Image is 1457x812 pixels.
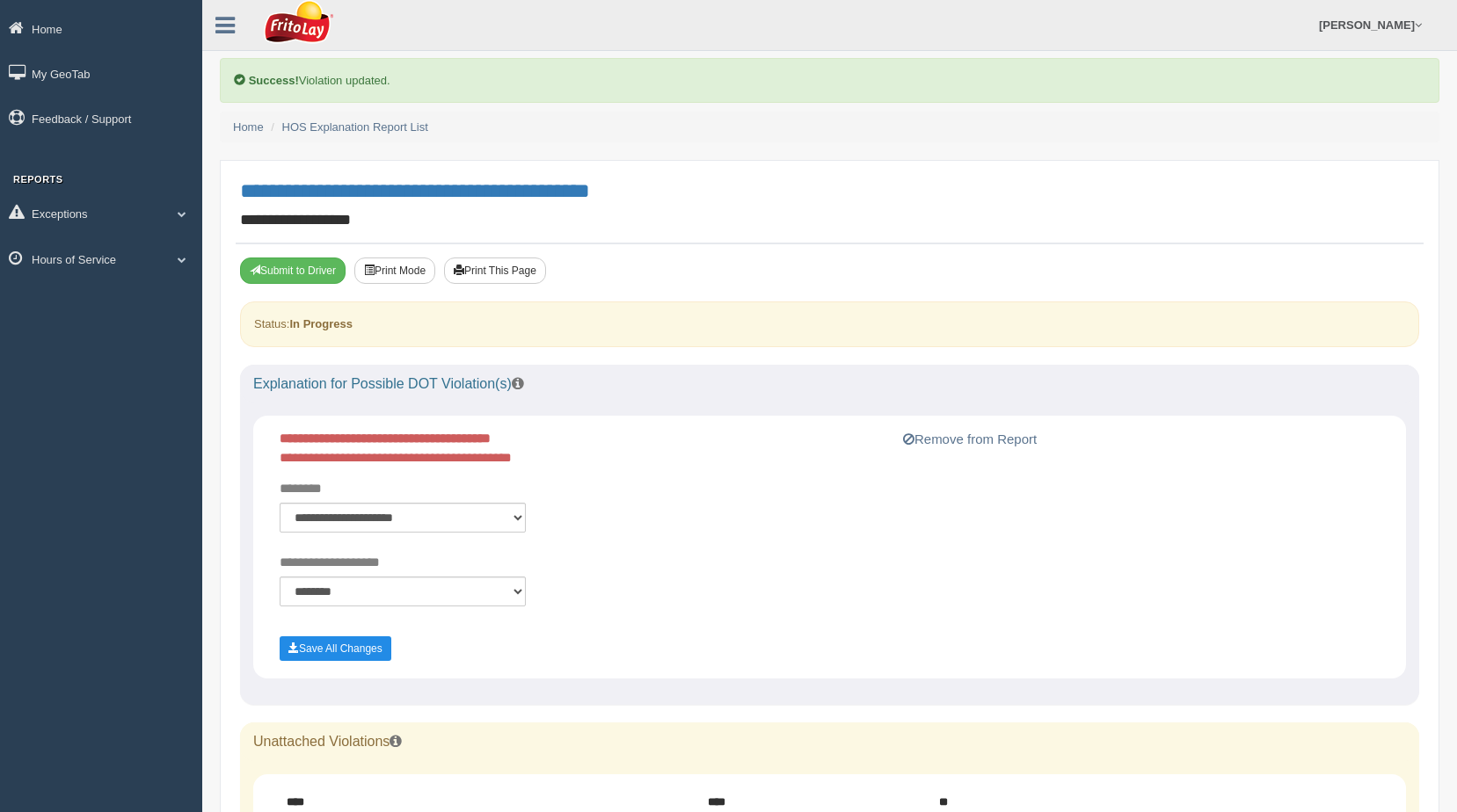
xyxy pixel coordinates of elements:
[240,365,1419,403] div: Explanation for Possible DOT Violation(s)
[280,636,391,661] button: Save
[240,722,1419,761] div: Unattached Violations
[354,257,435,284] button: Print Mode
[233,120,264,134] a: Home
[898,429,1042,450] button: Remove from Report
[249,74,299,87] b: Success!
[220,58,1439,103] div: Violation updated.
[240,257,346,284] button: Submit To Driver
[240,301,1419,346] div: Status:
[282,120,428,134] a: HOS Explanation Report List
[444,257,546,284] button: Print This Page
[289,317,353,330] strong: In Progress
